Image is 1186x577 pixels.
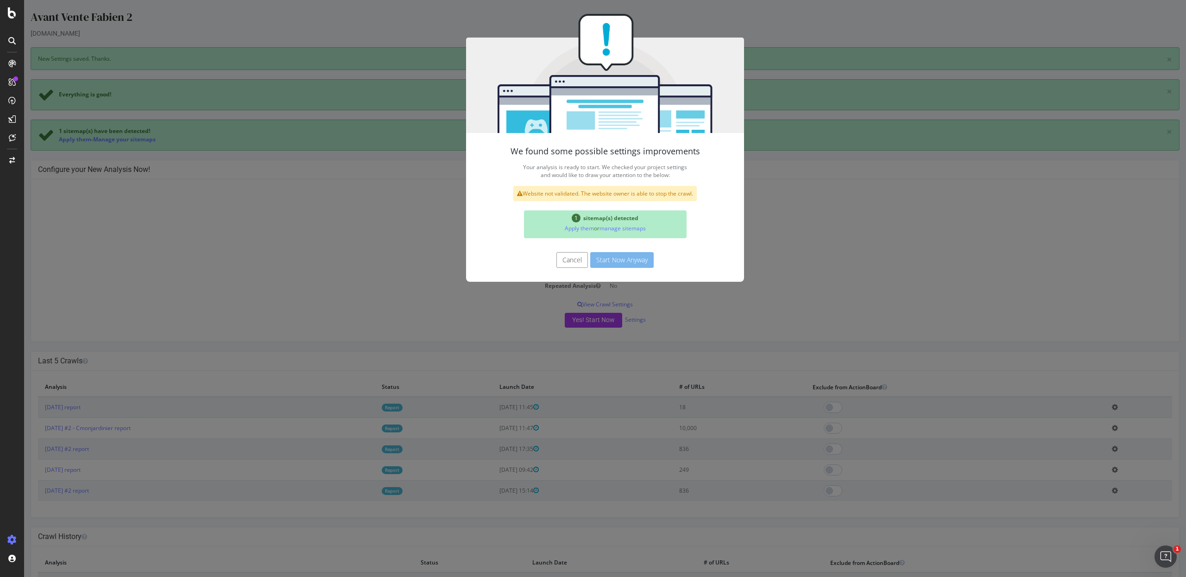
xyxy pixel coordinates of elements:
img: You're all set! [442,14,720,133]
span: 1 [1173,545,1181,553]
button: Cancel [532,252,564,268]
span: 1 [548,214,556,222]
span: sitemap(s) detected [559,214,614,222]
a: manage sitemaps [575,224,622,232]
iframe: Intercom live chat [1154,545,1177,568]
p: or [504,222,659,235]
div: Website not validated. The website owner is able to stop the crawl. [489,186,673,201]
h4: We found some possible settings improvements [461,147,701,156]
a: Apply them [541,224,570,232]
p: Your analysis is ready to start. We checked your project settings and would like to draw your att... [461,161,701,181]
